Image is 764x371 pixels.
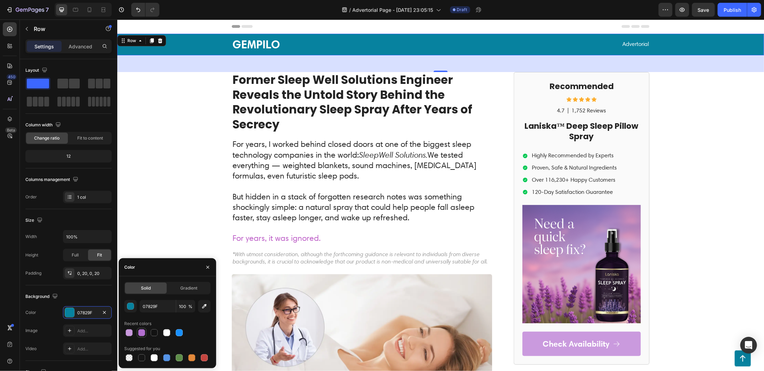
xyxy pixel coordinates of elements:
span: Fit [97,252,102,258]
button: Publish [718,3,747,17]
div: Recent colors [124,321,151,327]
p: *With utmost consideration, although the forthcoming guidance is relevant to individuals from div... [115,231,374,246]
p: But hidden in a stack of forgotten research notes was something shockingly simple: a natural spra... [115,172,374,204]
div: Add... [77,328,110,334]
div: 12 [27,151,110,161]
span: Gradient [181,285,198,291]
p: Settings [34,43,54,50]
div: Column width [25,120,62,130]
h2: Recommended [405,61,523,73]
p: Highly Recommended by Experts [415,133,499,140]
div: Image [25,327,38,334]
img: gempages_581707213500842740-229ac02a-249e-4e43-9a6d-b4167732c587.png [405,185,523,304]
p: | [450,88,452,95]
span: Save [698,7,709,13]
span: % [188,303,192,310]
button: 7 [3,3,52,17]
div: Width [25,234,37,240]
span: Full [72,252,79,258]
div: Video [25,346,37,352]
div: Height [25,252,38,258]
div: Order [25,194,37,200]
button: Save [692,3,715,17]
span: Solid [141,285,151,291]
p: Advanced [69,43,92,50]
h2: Laniska™ Deep Sleep Pillow Spray [405,101,523,123]
iframe: Design area [117,19,764,371]
span: Draft [457,7,467,13]
a: Check Availability [405,312,523,337]
div: Undo/Redo [131,3,159,17]
h1: Former Sleep Well Solutions Engineer Reveals the Untold Story Behind the Revolutionary Sleep Spra... [115,53,375,114]
p: For years, I worked behind closed doors at one of the biggest sleep technology companies in the w... [115,120,374,162]
div: Add... [77,346,110,352]
div: 450 [7,74,17,80]
div: Size [25,216,44,225]
p: Advertorial [325,21,531,29]
p: 7 [46,6,49,14]
div: Color [124,264,135,270]
div: Background [25,292,59,301]
div: Publish [724,6,741,14]
div: Suggested for you [124,346,160,352]
span: For years, it was ignored. [115,214,203,223]
div: Layout [25,66,49,75]
p: Proven, Safe & Natural Ingredients [415,145,499,152]
div: 07829F [77,310,97,316]
div: Open Intercom Messenger [740,337,757,354]
p: Row [34,25,93,33]
p: 120-Day Satisfaction Guarantee [415,169,499,176]
p: Check Availability [426,319,493,330]
div: 1 col [77,194,110,200]
div: Color [25,309,36,316]
div: Beta [5,127,17,133]
div: Padding [25,270,41,276]
input: Auto [63,230,111,243]
p: 1,752 Reviews [455,88,489,95]
i: SleepWell Solutions. [242,130,310,140]
p: 4.7 [440,88,448,95]
span: Fit to content [77,135,103,141]
div: 0, 20, 0, 20 [77,270,110,277]
div: Row [9,18,20,24]
span: Advertorial Page - [DATE] 23:05:15 [353,6,433,14]
span: Change ratio [34,135,60,141]
span: / [349,6,351,14]
div: Columns management [25,175,80,184]
p: Over 116,230+ Happy Customers [415,157,499,164]
input: Eg: FFFFFF [140,300,176,313]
